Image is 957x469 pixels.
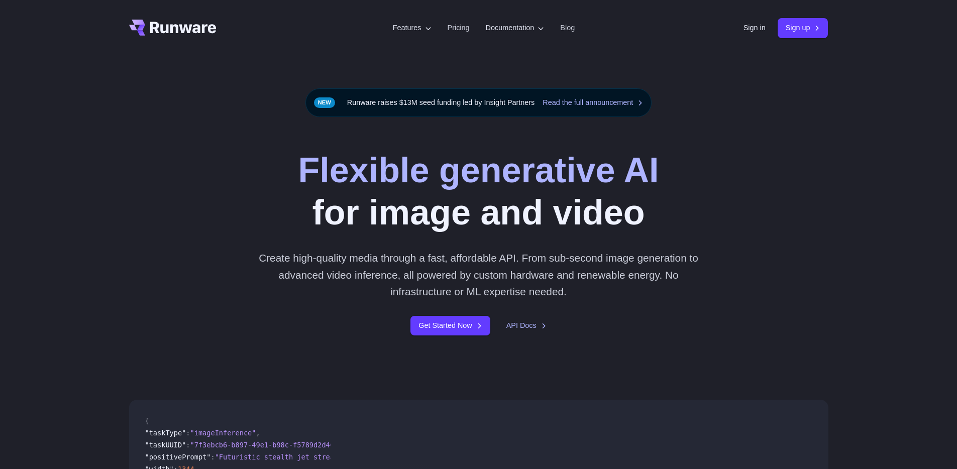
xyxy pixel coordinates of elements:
a: API Docs [506,320,547,331]
a: Pricing [448,22,470,34]
strong: Flexible generative AI [298,151,659,190]
span: : [186,429,190,437]
span: "taskType" [145,429,186,437]
p: Create high-quality media through a fast, affordable API. From sub-second image generation to adv... [255,250,702,300]
label: Features [393,22,432,34]
label: Documentation [486,22,545,34]
span: { [145,417,149,425]
span: "Futuristic stealth jet streaking through a neon-lit cityscape with glowing purple exhaust" [215,453,589,461]
a: Get Started Now [410,316,490,335]
a: Sign in [743,22,766,34]
a: Blog [560,22,575,34]
a: Go to / [129,20,217,36]
a: Read the full announcement [543,97,643,108]
h1: for image and video [298,149,659,233]
a: Sign up [778,18,828,38]
div: Runware raises $13M seed funding led by Insight Partners [305,88,652,117]
span: "imageInference" [190,429,256,437]
span: "taskUUID" [145,441,186,449]
span: "positivePrompt" [145,453,211,461]
span: "7f3ebcb6-b897-49e1-b98c-f5789d2d40d7" [190,441,347,449]
span: : [210,453,215,461]
span: : [186,441,190,449]
span: , [256,429,260,437]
